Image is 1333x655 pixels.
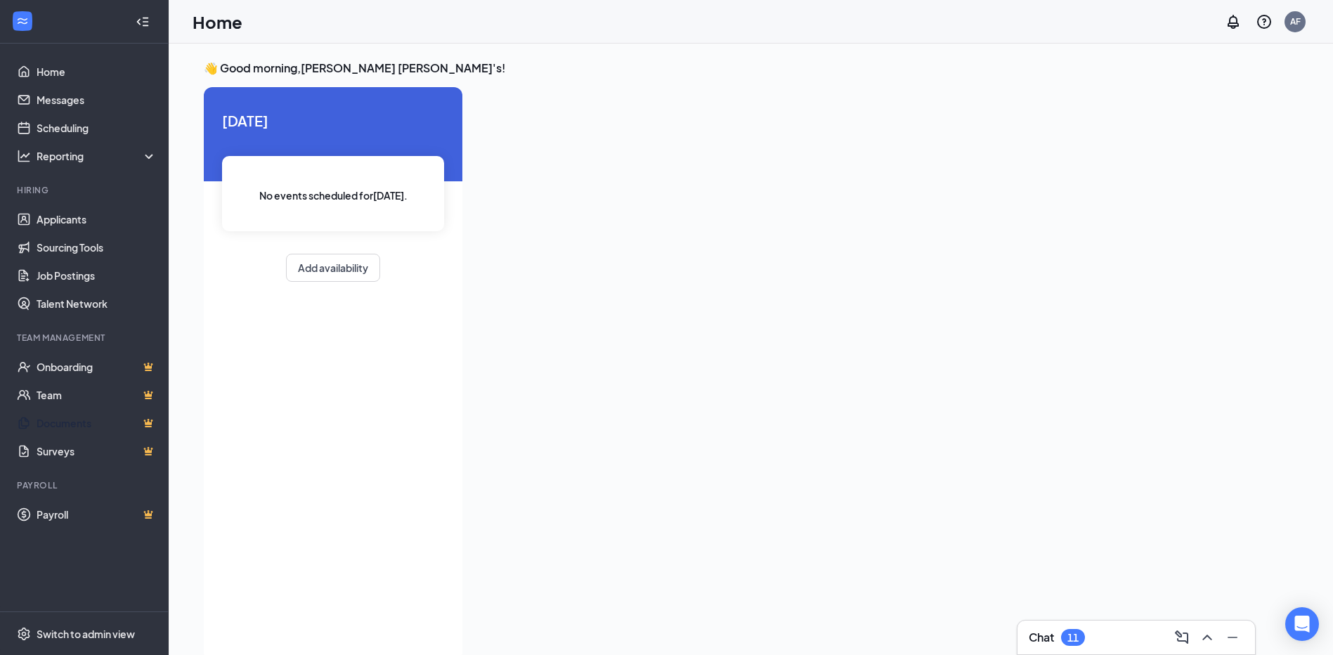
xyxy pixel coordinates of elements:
span: No events scheduled for [DATE] . [259,188,408,203]
svg: ChevronUp [1199,629,1216,646]
div: Payroll [17,479,154,491]
a: Talent Network [37,290,157,318]
a: Messages [37,86,157,114]
div: Team Management [17,332,154,344]
svg: Notifications [1225,13,1242,30]
a: Sourcing Tools [37,233,157,261]
div: Reporting [37,149,157,163]
button: ComposeMessage [1171,626,1193,649]
a: DocumentsCrown [37,409,157,437]
svg: QuestionInfo [1256,13,1273,30]
div: Switch to admin view [37,627,135,641]
a: Home [37,58,157,86]
a: PayrollCrown [37,500,157,528]
div: 11 [1067,632,1079,644]
button: ChevronUp [1196,626,1218,649]
a: Job Postings [37,261,157,290]
svg: Analysis [17,149,31,163]
a: Applicants [37,205,157,233]
div: AF [1290,15,1301,27]
a: Scheduling [37,114,157,142]
svg: Minimize [1224,629,1241,646]
svg: ComposeMessage [1173,629,1190,646]
svg: WorkstreamLogo [15,14,30,28]
h3: 👋 Good morning, [PERSON_NAME] [PERSON_NAME]'s ! [204,60,1261,76]
svg: Settings [17,627,31,641]
span: [DATE] [222,110,444,131]
button: Minimize [1221,626,1244,649]
h3: Chat [1029,630,1054,645]
button: Add availability [286,254,380,282]
h1: Home [193,10,242,34]
a: OnboardingCrown [37,353,157,381]
svg: Collapse [136,15,150,29]
a: SurveysCrown [37,437,157,465]
div: Hiring [17,184,154,196]
div: Open Intercom Messenger [1285,607,1319,641]
a: TeamCrown [37,381,157,409]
